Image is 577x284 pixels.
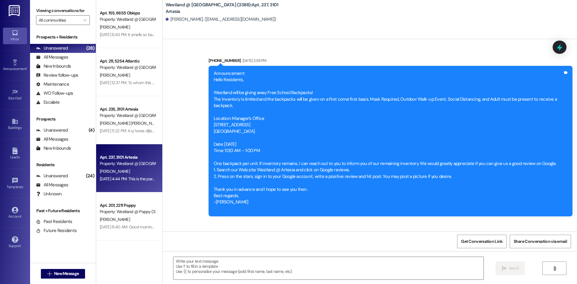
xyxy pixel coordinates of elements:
[36,136,68,142] div: All Messages
[36,127,68,133] div: Unanswered
[457,235,506,248] button: Get Conversation Link
[100,121,163,126] span: [PERSON_NAME] [PERSON_NAME]
[3,116,27,133] a: Buildings
[552,266,557,271] i: 
[100,58,155,64] div: Apt. 211, 5254 Atlantic
[83,18,87,23] i: 
[496,261,525,275] button: Send
[36,228,77,234] div: Future Residents
[41,269,85,279] button: New Message
[509,265,518,271] span: Send
[3,146,27,162] a: Leads
[100,72,130,78] span: [PERSON_NAME]
[100,224,233,230] div: [DATE] 8:40 AM: Good morning, what is a good number to contact you on ??
[47,271,52,276] i: 
[36,182,68,188] div: All Messages
[502,266,506,271] i: 
[100,24,130,30] span: [PERSON_NAME]
[36,63,71,69] div: New Inbounds
[100,209,155,215] div: Property: Westland @ Poppy (3383)
[36,191,62,197] div: Unknown
[510,235,571,248] button: Share Conversation via email
[36,54,68,60] div: All Messages
[514,238,567,245] span: Share Conversation via email
[100,169,130,174] span: [PERSON_NAME]
[36,145,71,151] div: New Inbounds
[100,16,155,23] div: Property: Westland @ [GEOGRAPHIC_DATA] (3388)
[3,176,27,192] a: Templates •
[30,34,96,40] div: Prospects + Residents
[36,81,69,87] div: Maintenance
[100,128,167,133] div: [DATE] 5:22 PM: A q horas dijiste alas 5
[9,5,21,16] img: ResiDesk Logo
[3,87,27,103] a: Site Visit •
[30,162,96,168] div: Residents
[30,208,96,214] div: Past + Future Residents
[85,44,96,53] div: (28)
[84,171,96,181] div: (24)
[100,217,130,222] span: [PERSON_NAME]
[36,72,78,78] div: Review follow-ups
[100,160,155,167] div: Property: Westland @ [GEOGRAPHIC_DATA] (3388)
[100,154,155,160] div: Apt. 237, 3101 Artesia
[54,270,79,277] span: New Message
[241,57,267,64] div: [DATE] 2:59 PM
[100,106,155,112] div: Apt. 235, 3101 Artesia
[166,2,286,15] b: Westland @ [GEOGRAPHIC_DATA] (3388): Apt. 237, 3101 Artesia
[100,10,155,16] div: Apt. 155, 6655 Obispo
[36,173,68,179] div: Unanswered
[23,184,24,188] span: •
[39,15,80,25] input: All communities
[36,218,72,225] div: Past Residents
[3,205,27,221] a: Account
[100,202,155,209] div: Apt. 201, 2211 Poppy
[22,95,23,99] span: •
[3,234,27,251] a: Support
[87,126,96,135] div: (4)
[100,64,155,71] div: Property: Westland @ [GEOGRAPHIC_DATA] (3283)
[214,70,563,212] div: Announcement: Hello Residents, Westland will be giving away Free School Backpacks! The inventory ...
[36,90,73,96] div: WO Follow-ups
[461,238,502,245] span: Get Conversation Link
[27,66,28,70] span: •
[36,45,68,51] div: Unanswered
[36,99,60,105] div: Escalate
[30,116,96,122] div: Prospects
[166,16,276,23] div: [PERSON_NAME]. ([EMAIL_ADDRESS][DOMAIN_NAME])
[36,6,90,15] label: Viewing conversations for
[100,112,155,119] div: Property: Westland @ [GEOGRAPHIC_DATA] (3388)
[100,32,267,37] div: [DATE] 6:43 PM: It smells so bad I was able to smell it from my bedroom and knew it was the sink
[3,28,27,44] a: Inbox
[100,176,227,182] div: [DATE] 4:44 PM: This is the parking lot that's right off the freeway, correct?
[209,57,572,66] div: [PHONE_NUMBER]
